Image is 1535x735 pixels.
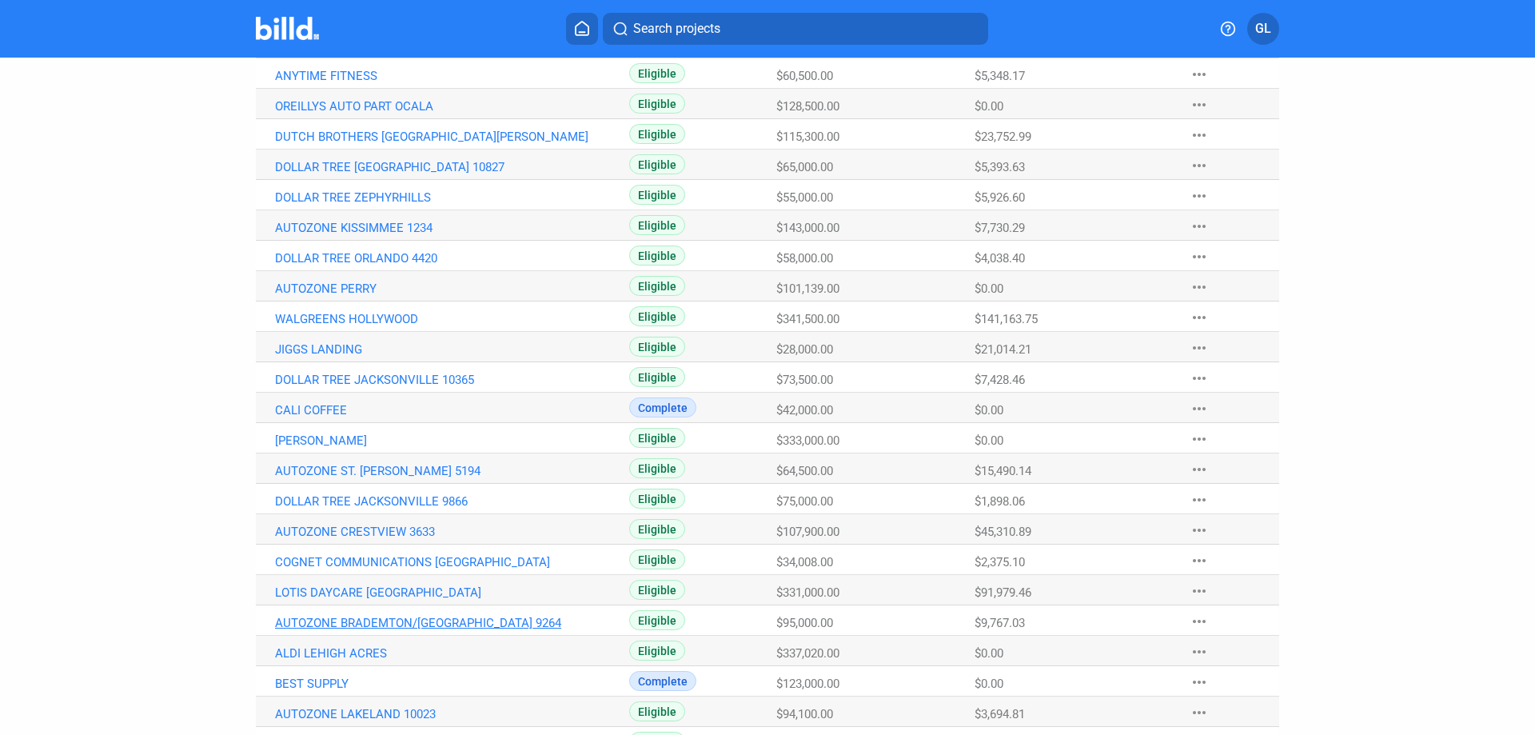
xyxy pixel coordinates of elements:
a: BEST SUPPLY [275,677,629,691]
a: DOLLAR TREE ZEPHYRHILLS [275,190,629,205]
mat-icon: more_horiz [1190,65,1209,84]
mat-icon: more_horiz [1190,95,1209,114]
span: $75,000.00 [776,494,833,509]
a: AUTOZONE ST. [PERSON_NAME] 5194 [275,464,629,478]
a: AUTOZONE PERRY [275,282,629,296]
img: Billd Company Logo [256,17,319,40]
mat-icon: more_horiz [1190,156,1209,175]
span: $128,500.00 [776,99,839,114]
mat-icon: more_horiz [1190,308,1209,327]
mat-icon: more_horiz [1190,581,1209,601]
span: $107,900.00 [776,525,839,539]
span: $65,000.00 [776,160,833,174]
span: Eligible [629,580,685,600]
a: DOLLAR TREE JACKSONVILLE 10365 [275,373,629,387]
mat-icon: more_horiz [1190,490,1209,509]
span: Eligible [629,154,685,174]
span: $45,310.89 [975,525,1031,539]
span: Eligible [629,458,685,478]
a: ANYTIME FITNESS [275,69,629,83]
span: $91,979.46 [975,585,1031,600]
span: Eligible [629,549,685,569]
mat-icon: more_horiz [1190,217,1209,236]
mat-icon: more_horiz [1190,703,1209,722]
span: $0.00 [975,99,1003,114]
span: GL [1255,19,1271,38]
span: $143,000.00 [776,221,839,235]
span: $9,767.03 [975,616,1025,630]
span: $95,000.00 [776,616,833,630]
span: Eligible [629,489,685,509]
a: AUTOZONE BRADEMTON/[GEOGRAPHIC_DATA] 9264 [275,616,629,630]
span: $123,000.00 [776,677,839,691]
mat-icon: more_horiz [1190,460,1209,479]
mat-icon: more_horiz [1190,673,1209,692]
mat-icon: more_horiz [1190,186,1209,206]
span: $21,014.21 [975,342,1031,357]
mat-icon: more_horiz [1190,551,1209,570]
span: $141,163.75 [975,312,1038,326]
span: $3,694.81 [975,707,1025,721]
span: Search projects [633,19,720,38]
span: $5,348.17 [975,69,1025,83]
span: Eligible [629,276,685,296]
span: $5,393.63 [975,160,1025,174]
a: WALGREENS HOLLYWOOD [275,312,629,326]
a: CALI COFFEE [275,403,629,417]
span: Eligible [629,641,685,661]
span: $42,000.00 [776,403,833,417]
span: $337,020.00 [776,646,839,661]
span: Complete [629,397,696,417]
a: DUTCH BROTHERS [GEOGRAPHIC_DATA][PERSON_NAME] [275,130,629,144]
span: $333,000.00 [776,433,839,448]
a: AUTOZONE LAKELAND 10023 [275,707,629,721]
span: $0.00 [975,433,1003,448]
span: Eligible [629,519,685,539]
span: Eligible [629,94,685,114]
span: $4,038.40 [975,251,1025,266]
span: Eligible [629,306,685,326]
span: $7,428.46 [975,373,1025,387]
span: Eligible [629,246,685,266]
mat-icon: more_horiz [1190,247,1209,266]
span: $34,008.00 [776,555,833,569]
a: AUTOZONE CRESTVIEW 3633 [275,525,629,539]
span: Eligible [629,215,685,235]
a: DOLLAR TREE ORLANDO 4420 [275,251,629,266]
span: $341,500.00 [776,312,839,326]
a: OREILLYS AUTO PART OCALA [275,99,629,114]
span: $94,100.00 [776,707,833,721]
a: [PERSON_NAME] [275,433,629,448]
span: Eligible [629,701,685,721]
span: $55,000.00 [776,190,833,205]
a: AUTOZONE KISSIMMEE 1234 [275,221,629,235]
span: $115,300.00 [776,130,839,144]
span: Eligible [629,610,685,630]
button: GL [1247,13,1279,45]
span: $23,752.99 [975,130,1031,144]
span: $5,926.60 [975,190,1025,205]
span: $2,375.10 [975,555,1025,569]
span: $1,898.06 [975,494,1025,509]
span: $60,500.00 [776,69,833,83]
a: LOTIS DAYCARE [GEOGRAPHIC_DATA] [275,585,629,600]
span: $101,139.00 [776,282,839,296]
button: Search projects [603,13,988,45]
span: $7,730.29 [975,221,1025,235]
span: Eligible [629,337,685,357]
span: $0.00 [975,403,1003,417]
span: Eligible [629,124,685,144]
span: Eligible [629,185,685,205]
a: DOLLAR TREE JACKSONVILLE 9866 [275,494,629,509]
mat-icon: more_horiz [1190,126,1209,145]
span: Eligible [629,428,685,448]
span: Eligible [629,63,685,83]
span: $0.00 [975,646,1003,661]
span: $64,500.00 [776,464,833,478]
span: $15,490.14 [975,464,1031,478]
mat-icon: more_horiz [1190,642,1209,661]
mat-icon: more_horiz [1190,278,1209,297]
span: Eligible [629,367,685,387]
a: DOLLAR TREE [GEOGRAPHIC_DATA] 10827 [275,160,629,174]
mat-icon: more_horiz [1190,612,1209,631]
